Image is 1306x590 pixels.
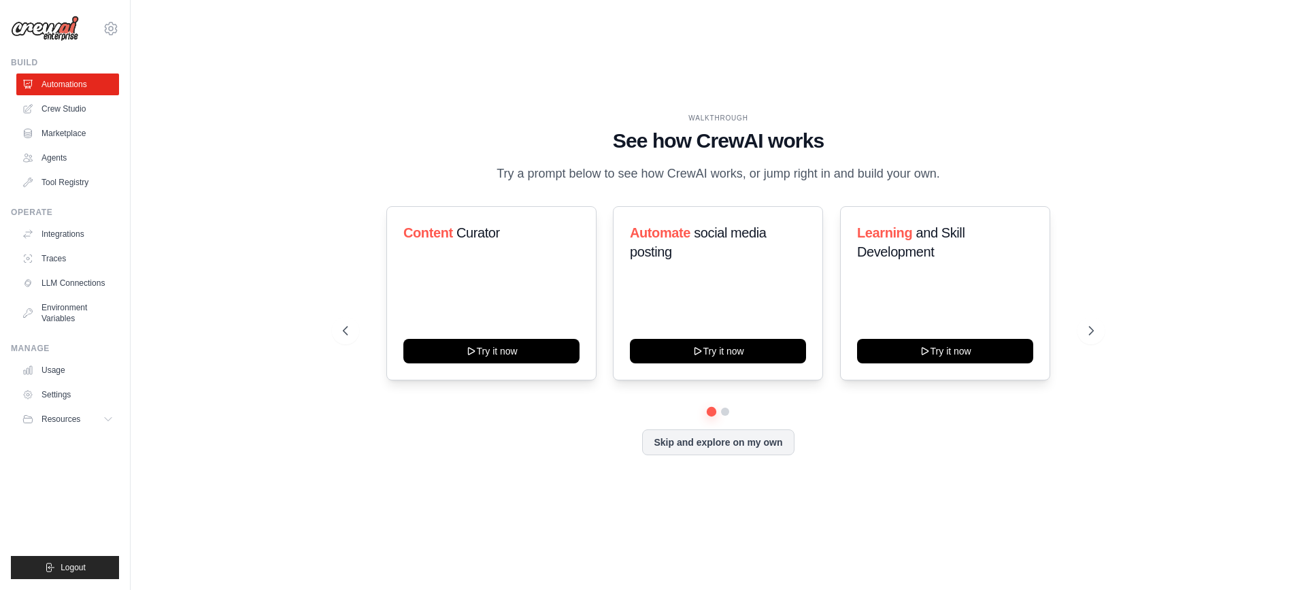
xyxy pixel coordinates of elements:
button: Try it now [857,339,1033,363]
img: Logo [11,16,79,42]
span: and Skill Development [857,225,965,259]
button: Logout [11,556,119,579]
span: Curator [456,225,500,240]
span: Content [403,225,453,240]
a: Integrations [16,223,119,245]
button: Skip and explore on my own [642,429,794,455]
span: Learning [857,225,912,240]
a: Traces [16,248,119,269]
a: Crew Studio [16,98,119,120]
a: Marketplace [16,122,119,144]
h1: See how CrewAI works [343,129,1094,153]
span: Logout [61,562,86,573]
p: Try a prompt below to see how CrewAI works, or jump right in and build your own. [490,164,947,184]
span: Resources [41,414,80,425]
button: Try it now [630,339,806,363]
div: Build [11,57,119,68]
a: Agents [16,147,119,169]
button: Resources [16,408,119,430]
a: Automations [16,73,119,95]
div: WALKTHROUGH [343,113,1094,123]
button: Try it now [403,339,580,363]
a: Tool Registry [16,171,119,193]
div: Manage [11,343,119,354]
span: social media posting [630,225,767,259]
a: LLM Connections [16,272,119,294]
div: Operate [11,207,119,218]
a: Usage [16,359,119,381]
span: Automate [630,225,690,240]
a: Environment Variables [16,297,119,329]
a: Settings [16,384,119,406]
